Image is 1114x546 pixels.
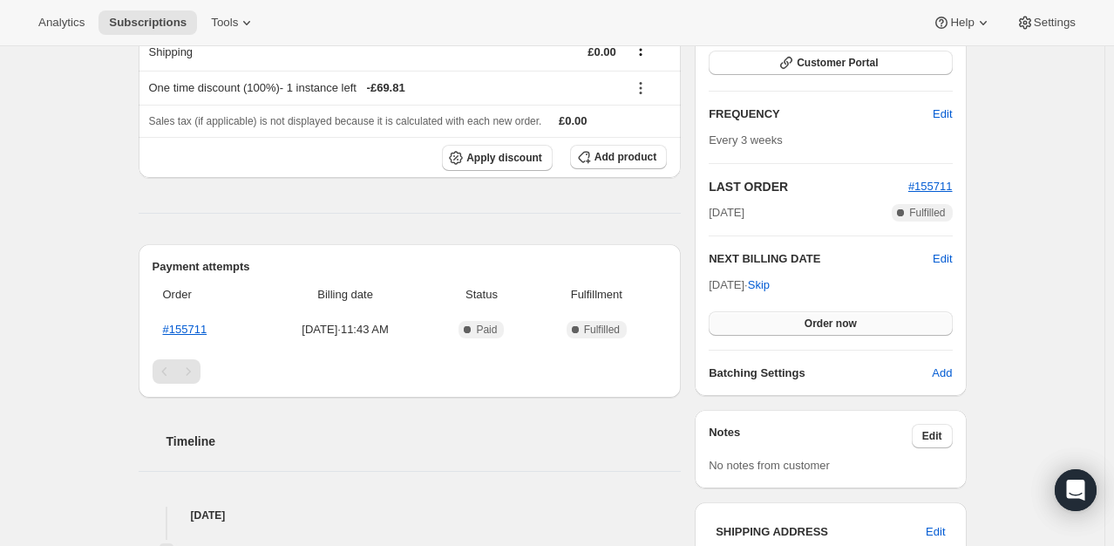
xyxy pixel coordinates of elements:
span: Every 3 weeks [709,133,783,147]
button: Add [921,359,962,387]
span: Subscriptions [109,16,187,30]
span: Edit [922,429,942,443]
button: Tools [200,10,266,35]
span: Fulfilled [909,206,945,220]
span: Edit [933,106,952,123]
button: Edit [922,100,962,128]
button: Skip [737,271,780,299]
span: Edit [926,523,945,541]
span: Customer Portal [797,56,878,70]
div: One time discount (100%) - 1 instance left [149,79,616,97]
span: Add product [594,150,656,164]
nav: Pagination [153,359,668,384]
span: Add [932,365,952,382]
span: [DATE] · 11:43 AM [264,321,427,338]
h2: Timeline [166,433,682,450]
h6: Batching Settings [709,365,932,382]
span: Analytics [38,16,85,30]
span: Paid [476,323,497,337]
span: Fulfilled [584,323,620,337]
th: Shipping [139,32,377,71]
h2: Payment attempts [153,258,668,276]
h3: Notes [709,424,912,448]
button: Help [922,10,1002,35]
h3: SHIPPING ADDRESS [716,523,926,541]
button: Add product [570,145,667,169]
button: Order now [709,311,952,336]
button: Apply discount [442,145,553,171]
button: #155711 [908,178,953,195]
h2: NEXT BILLING DATE [709,250,933,268]
h2: FREQUENCY [709,106,933,123]
span: Settings [1034,16,1076,30]
button: Shipping actions [627,40,655,59]
span: £0.00 [559,114,588,127]
button: Analytics [28,10,95,35]
span: [DATE] [709,204,744,222]
span: Apply discount [466,151,542,165]
span: £0.00 [588,45,616,58]
button: Edit [915,518,955,546]
span: Billing date [264,286,427,304]
div: Open Intercom Messenger [1055,469,1097,511]
span: Sales tax (if applicable) is not displayed because it is calculated with each new order. [149,115,542,127]
span: Order now [805,317,857,331]
button: Edit [912,424,953,448]
h4: [DATE] [139,507,682,524]
span: [DATE] · [709,278,770,291]
span: Skip [748,276,770,294]
h2: LAST ORDER [709,178,908,195]
span: Status [437,286,526,304]
span: - £69.81 [367,79,405,97]
a: #155711 [163,323,207,336]
button: Settings [1006,10,1086,35]
button: Edit [933,250,952,268]
a: #155711 [908,180,953,193]
span: Fulfillment [537,286,657,304]
span: No notes from customer [709,459,830,472]
th: Order [153,276,259,314]
button: Customer Portal [709,51,952,75]
span: Help [950,16,974,30]
span: Tools [211,16,238,30]
button: Subscriptions [98,10,197,35]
